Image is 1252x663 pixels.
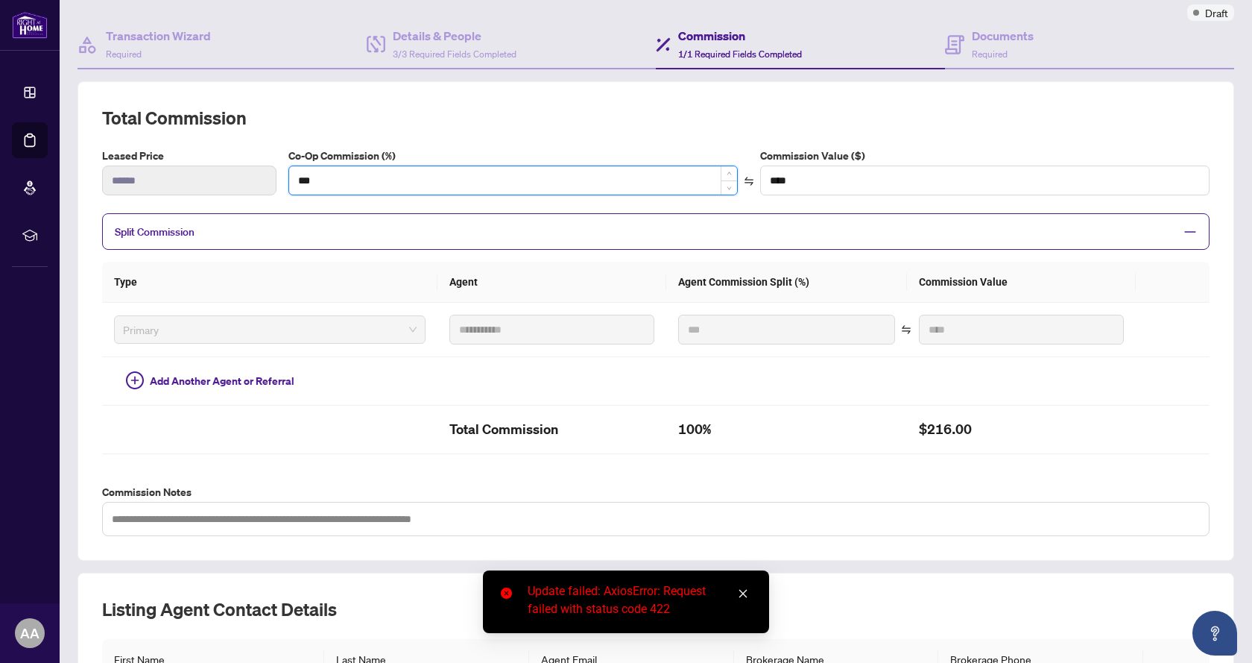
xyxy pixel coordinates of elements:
label: Co-Op Commission (%) [288,148,738,164]
span: Increase Value [721,166,737,180]
button: Open asap [1192,611,1237,656]
h4: Documents [972,27,1034,45]
h4: Details & People [393,27,516,45]
h2: Listing Agent Contact Details [102,597,1210,621]
h2: 100% [678,418,895,442]
h4: Transaction Wizard [106,27,211,45]
div: Split Commission [102,213,1210,250]
span: Required [106,48,142,60]
span: plus-circle [126,371,144,389]
span: close-circle [501,588,512,599]
span: Add Another Agent or Referral [150,373,294,389]
span: close [738,588,748,599]
th: Type [102,262,437,303]
h4: Commission [678,27,802,45]
th: Commission Value [907,262,1136,303]
h2: Total Commission [449,418,654,442]
span: Primary [123,318,417,341]
a: Close [735,585,751,602]
span: 1/1 Required Fields Completed [678,48,802,60]
th: Agent [437,262,666,303]
span: 3/3 Required Fields Completed [393,48,516,60]
label: Leased Price [102,148,276,164]
span: swap [744,176,754,186]
span: swap [901,324,911,335]
label: Commission Notes [102,484,1210,500]
span: Decrease Value [721,180,737,195]
span: up [727,171,732,176]
span: minus [1183,225,1197,239]
span: AA [20,623,39,644]
span: Required [972,48,1008,60]
label: Commission Value ($) [760,148,1210,164]
span: Split Commission [115,225,195,239]
button: Add Another Agent or Referral [114,369,306,393]
h2: Total Commission [102,106,1210,130]
span: down [727,186,732,191]
span: Draft [1205,4,1228,21]
img: logo [12,11,48,39]
th: Agent Commission Split (%) [666,262,907,303]
h2: $216.00 [919,418,1124,442]
div: Update failed: AxiosError: Request failed with status code 422 [528,582,751,618]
